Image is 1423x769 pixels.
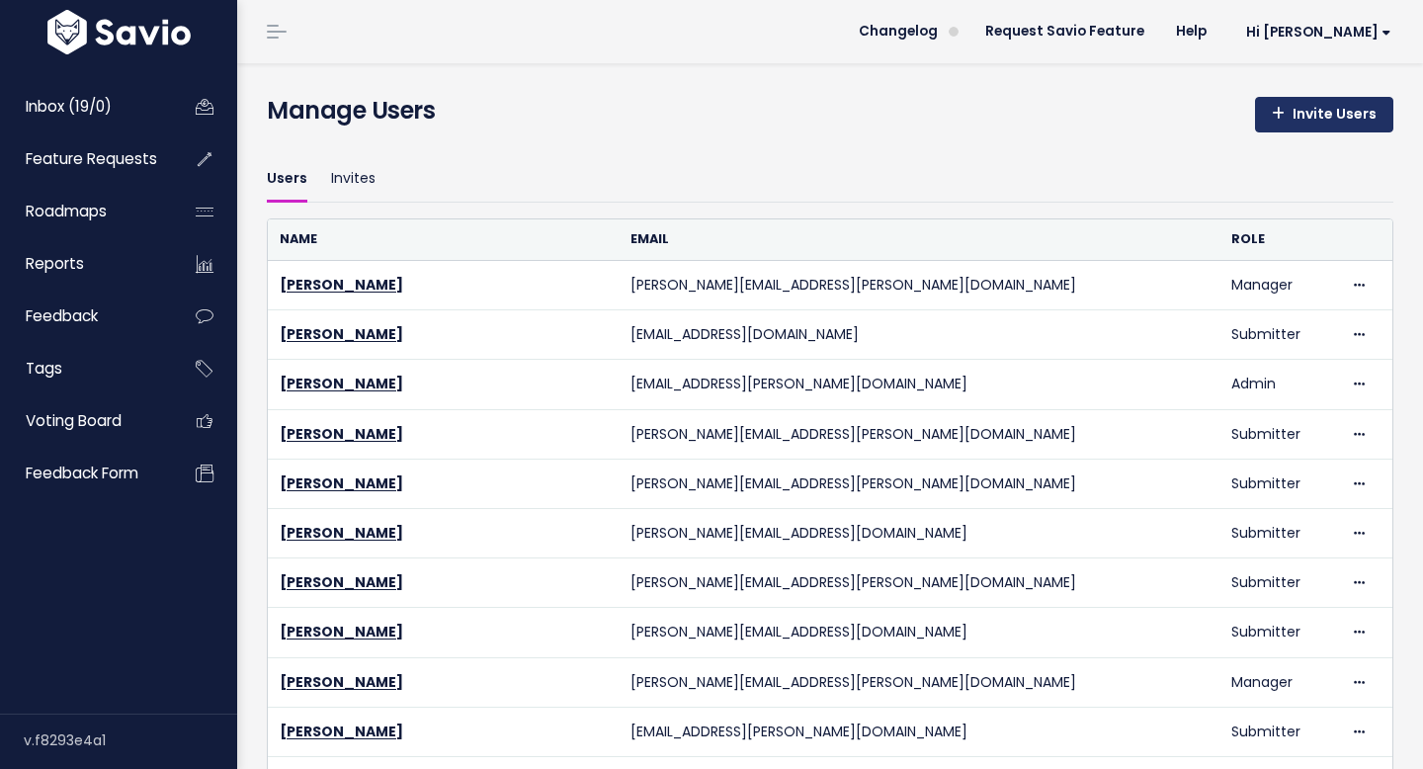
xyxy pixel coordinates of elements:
a: Request Savio Feature [969,17,1160,46]
a: Roadmaps [5,189,164,234]
td: Submitter [1219,707,1338,756]
a: [PERSON_NAME] [280,473,403,493]
a: Invite Users [1255,97,1393,132]
span: Hi [PERSON_NAME] [1246,25,1391,40]
td: Admin [1219,360,1338,409]
a: [PERSON_NAME] [280,572,403,592]
a: Voting Board [5,398,164,444]
td: [PERSON_NAME][EMAIL_ADDRESS][PERSON_NAME][DOMAIN_NAME] [619,459,1219,508]
h4: Manage Users [267,93,435,128]
td: [EMAIL_ADDRESS][PERSON_NAME][DOMAIN_NAME] [619,707,1219,756]
span: Inbox (19/0) [26,96,112,117]
td: Submitter [1219,608,1338,657]
a: Invites [331,156,376,203]
a: [PERSON_NAME] [280,275,403,295]
a: Hi [PERSON_NAME] [1222,17,1407,47]
a: [PERSON_NAME] [280,523,403,543]
td: [PERSON_NAME][EMAIL_ADDRESS][PERSON_NAME][DOMAIN_NAME] [619,409,1219,459]
span: Voting Board [26,410,122,431]
a: [PERSON_NAME] [280,374,403,393]
td: [EMAIL_ADDRESS][PERSON_NAME][DOMAIN_NAME] [619,360,1219,409]
a: [PERSON_NAME] [280,722,403,741]
div: v.f8293e4a1 [24,715,237,766]
a: Feature Requests [5,136,164,182]
a: Reports [5,241,164,287]
a: Feedback form [5,451,164,496]
th: Name [268,219,619,260]
a: [PERSON_NAME] [280,324,403,344]
a: Help [1160,17,1222,46]
img: logo-white.9d6f32f41409.svg [42,10,196,54]
a: Inbox (19/0) [5,84,164,129]
a: [PERSON_NAME] [280,672,403,692]
a: Tags [5,346,164,391]
a: Users [267,156,307,203]
span: Roadmaps [26,201,107,221]
td: Manager [1219,657,1338,707]
td: [EMAIL_ADDRESS][DOMAIN_NAME] [619,310,1219,360]
span: Tags [26,358,62,379]
span: Changelog [859,25,938,39]
td: Submitter [1219,558,1338,608]
span: Feedback [26,305,98,326]
a: [PERSON_NAME] [280,424,403,444]
td: [PERSON_NAME][EMAIL_ADDRESS][DOMAIN_NAME] [619,608,1219,657]
td: [PERSON_NAME][EMAIL_ADDRESS][PERSON_NAME][DOMAIN_NAME] [619,558,1219,608]
td: Submitter [1219,508,1338,557]
span: Feature Requests [26,148,157,169]
th: Email [619,219,1219,260]
a: Feedback [5,294,164,339]
span: Reports [26,253,84,274]
td: [PERSON_NAME][EMAIL_ADDRESS][PERSON_NAME][DOMAIN_NAME] [619,261,1219,310]
td: Submitter [1219,310,1338,360]
a: [PERSON_NAME] [280,622,403,641]
td: Submitter [1219,409,1338,459]
td: Submitter [1219,459,1338,508]
th: Role [1219,219,1338,260]
span: Feedback form [26,463,138,483]
td: Manager [1219,261,1338,310]
td: [PERSON_NAME][EMAIL_ADDRESS][PERSON_NAME][DOMAIN_NAME] [619,657,1219,707]
td: [PERSON_NAME][EMAIL_ADDRESS][DOMAIN_NAME] [619,508,1219,557]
